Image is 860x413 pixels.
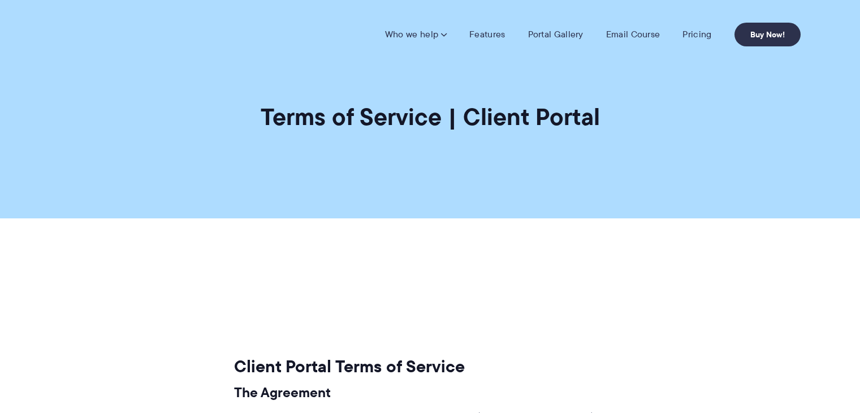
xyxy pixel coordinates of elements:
h2: Client Portal Terms of Service [234,356,619,377]
h3: The Agreement [234,384,619,401]
a: Who we help [385,29,447,40]
a: Buy Now! [734,23,801,46]
a: Pricing [682,29,711,40]
a: Features [469,29,505,40]
a: Portal Gallery [528,29,584,40]
h1: Terms of Service | Client Portal [261,102,600,132]
a: Email Course [606,29,660,40]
